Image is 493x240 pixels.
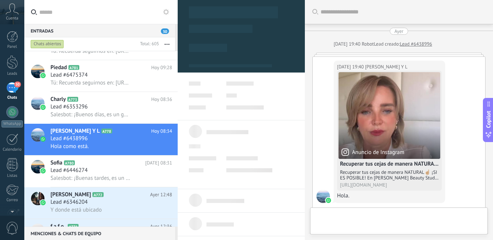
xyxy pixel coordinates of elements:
img: icon [40,136,46,142]
span: Lead #6475374 [50,71,88,79]
span: Robot [362,41,374,47]
span: Hoy 08:34 [151,127,172,135]
span: A772 [92,192,103,197]
span: f.a.f.o_ [50,223,66,230]
span: Salesbot: ¡Buenas tardes, es un gusto saber que quieres recuperar tus cejas de manera natural! Te... [50,175,131,182]
div: Leads [1,71,23,76]
div: Panel [1,44,23,49]
span: 30 [161,28,169,34]
span: Lead #6446274 [50,167,88,174]
img: icon [40,73,46,78]
span: Tú: Recuerda seguirnos en: [URL][DOMAIN_NAME] [50,47,131,55]
span: A773 [67,97,78,102]
a: avatariconPiedadA781Hoy 09:28Lead #6475374Tú: Recuerda seguirnos en: [URL][DOMAIN_NAME] [24,60,178,92]
span: A778 [101,129,112,133]
span: A780 [64,160,75,165]
span: A771 [68,224,79,229]
div: Total: 605 [137,40,159,48]
span: Cuenta [6,16,18,21]
span: Lead #6353296 [50,103,88,111]
a: avatariconSofiaA780[DATE] 08:31Lead #6446274Salesbot: ¡Buenas tardes, es un gusto saber que quier... [24,156,178,187]
a: avataricon[PERSON_NAME] Y LA778Hoy 08:34Lead #6438996Hola como está. [24,124,178,155]
span: Tú: Recuerda seguirnos en: [URL][DOMAIN_NAME] [50,79,131,86]
span: Ayer 12:36 [150,223,172,230]
div: Lead creado: [374,40,400,48]
div: Chats abiertos [31,40,64,49]
a: avataricon[PERSON_NAME]A772Ayer 12:48Lead #6346204Y donde está ubicado [24,187,178,219]
span: Sofia [50,159,62,167]
a: Lead #6438996 [400,40,432,48]
div: Ayer [394,28,403,35]
div: [DATE] 19:40 [334,40,362,48]
div: [URL][DOMAIN_NAME] [340,182,439,188]
a: Anuncio de InstagramRecuperar tus cejas de manera NATURAL☝🏼Recuperar tus cejas de manera NATURAL☝... [339,72,440,189]
div: Entradas [24,24,175,37]
span: Salesbot: ¡Buenos días, es un gusto saber que quieres recuperar tus cejas de manera natural! Te o... [50,111,131,118]
span: [DATE] 08:31 [145,159,172,167]
div: Correo [1,198,23,203]
span: Irene Powder Y L [365,63,408,71]
span: Charly [50,96,66,103]
h4: Recuperar tus cejas de manera NATURAL☝🏼 [340,160,439,168]
span: Piedad [50,64,67,71]
span: Copilot [485,111,492,128]
div: WhatsApp [1,120,23,127]
div: [DATE] 19:40 [337,63,365,71]
span: [PERSON_NAME] [50,191,91,199]
span: Hoy 08:36 [151,96,172,103]
span: Lead #6346204 [50,199,88,206]
span: 30 [14,81,21,87]
img: waba.svg [326,198,331,203]
img: icon [40,105,46,110]
img: icon [40,168,46,173]
div: Chats [1,95,23,100]
div: Anuncio de Instagram [342,148,404,156]
span: Irene Powder Y L [316,190,330,203]
a: avatariconCharlyA773Hoy 08:36Lead #6353296Salesbot: ¡Buenos días, es un gusto saber que quieres r... [24,92,178,123]
img: icon [40,200,46,205]
span: Hola como está. [50,143,89,150]
div: Calendario [1,147,23,152]
span: Y donde está ubicado [50,206,102,213]
span: Lead #6438996 [50,135,88,142]
div: Listas [1,173,23,178]
span: Ayer 12:48 [150,191,172,199]
div: Menciones & Chats de equipo [24,227,175,240]
span: [PERSON_NAME] Y L [50,127,100,135]
span: Hoy 09:28 [151,64,172,71]
div: Hola. [337,192,442,200]
span: A781 [68,65,79,70]
div: Recuperar tus cejas de manera NATURAL☝🏼 ¡SI ES POSIBLE! En [PERSON_NAME] Beauty Studio desarrolla... [340,169,439,181]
